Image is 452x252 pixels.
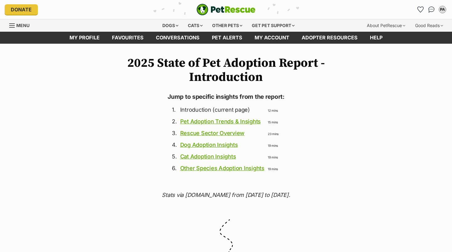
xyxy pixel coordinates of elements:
[428,6,435,13] img: chat-41dd97257d64d25036548639549fe6c8038ab92f7586957e7f3b1b290dea8141.svg
[172,164,177,172] p: 6.
[268,109,278,112] span: 12 mins
[180,118,261,125] a: Pet Adoption Trends & Insights
[364,32,389,44] a: Help
[411,19,447,32] div: Good Reads
[172,117,177,126] p: 2.
[208,19,247,32] div: Other pets
[106,32,150,44] a: Favourites
[268,155,278,159] span: 19 mins
[438,5,447,14] button: My account
[184,19,207,32] div: Cats
[180,165,264,171] a: Other Species Adoption Insights
[5,4,38,15] a: Donate
[268,144,278,147] span: 19 mins
[9,19,34,30] a: Menu
[206,32,248,44] a: Pet alerts
[172,152,177,161] p: 5.
[248,32,295,44] a: My account
[415,5,447,14] ul: Account quick links
[172,141,177,149] p: 4.
[295,32,364,44] a: Adopter resources
[439,6,446,13] div: PA
[363,19,410,32] div: About PetRescue
[112,56,340,84] h1: 2025 State of Pet Adoption Report - Introduction
[415,5,425,14] a: Favourites
[150,32,206,44] a: conversations
[196,4,256,15] a: PetRescue
[16,23,30,28] span: Menu
[268,120,278,124] span: 15 mins
[172,106,177,114] p: 1.
[168,93,284,100] strong: Jump to specific insights from the report:
[158,19,183,32] div: Dogs
[180,142,238,148] a: Dog Adoption Insights
[196,4,256,15] img: logo-e224e6f780fb5917bec1dbf3a21bbac754714ae5b6737aabdf751b685950b380.svg
[162,192,290,198] em: Stats via [DOMAIN_NAME] from [DATE] to [DATE].
[180,130,244,136] a: Rescue Sector Overview
[180,106,264,114] p: Introduction (current page)
[268,167,278,171] span: 19 mins
[248,19,299,32] div: Get pet support
[268,132,279,136] span: 23 mins
[180,153,236,160] a: Cat Adoption Insights
[63,32,106,44] a: My profile
[426,5,436,14] a: Conversations
[172,129,177,137] p: 3.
